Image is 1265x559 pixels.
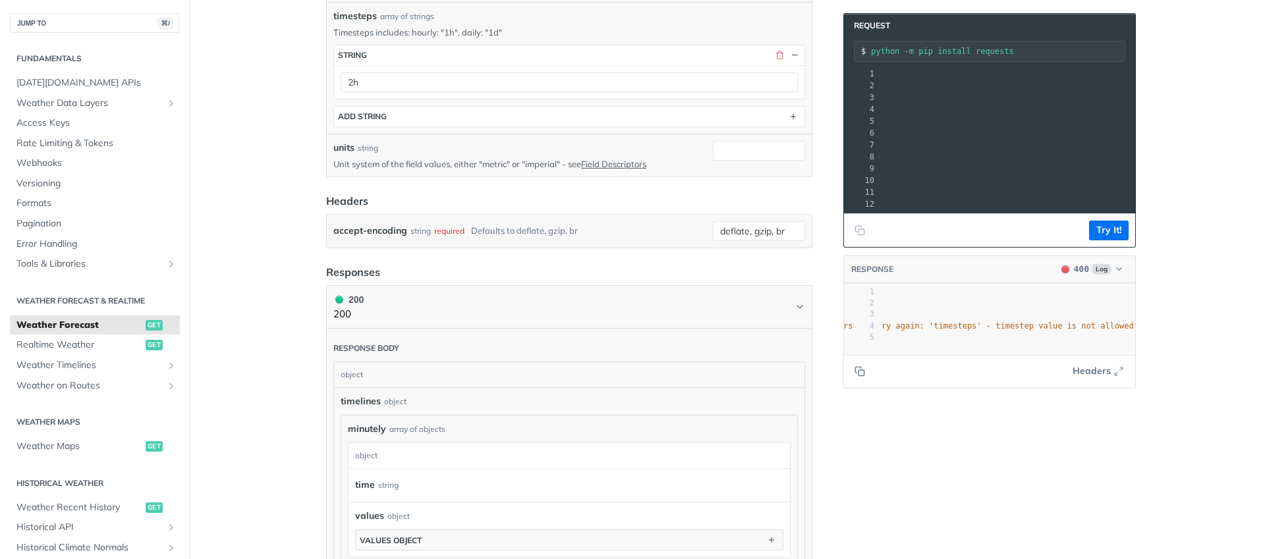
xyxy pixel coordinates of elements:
[355,509,384,523] span: values
[854,286,874,298] div: 1
[851,361,869,381] button: Copy to clipboard
[10,437,180,456] a: Weather Mapsget
[16,157,177,170] span: Webhooks
[854,198,876,210] div: 12
[338,50,367,60] div: string
[333,141,354,155] label: units
[334,362,801,387] div: object
[16,97,163,110] span: Weather Data Layers
[384,396,407,408] div: object
[10,153,180,173] a: Webhooks
[378,475,399,494] div: string
[380,11,434,22] div: array of strings
[360,535,422,545] div: values object
[16,177,177,190] span: Versioning
[349,443,787,468] div: object
[338,111,387,121] div: ADD string
[854,139,876,151] div: 7
[326,193,368,209] div: Headers
[16,338,142,352] span: Realtime Weather
[1073,364,1111,378] span: Headers
[10,295,180,307] h2: Weather Forecast & realtime
[10,376,180,396] a: Weather on RoutesShow subpages for Weather on Routes
[854,321,874,332] div: 4
[773,49,785,61] button: Delete
[847,20,890,31] span: Request
[16,76,177,90] span: [DATE][DOMAIN_NAME] APIs
[471,221,578,240] div: Defaults to deflate, gzip, br
[10,356,180,375] a: Weather TimelinesShow subpages for Weather Timelines
[16,217,177,230] span: Pagination
[334,107,804,126] button: ADD string
[851,221,869,240] button: Copy to clipboard
[854,309,874,320] div: 3
[335,296,343,304] span: 200
[854,186,876,198] div: 11
[348,422,386,436] span: minutely
[166,381,177,391] button: Show subpages for Weather on Routes
[333,9,377,23] span: timesteps
[581,159,646,169] a: Field Descriptors
[16,501,142,514] span: Weather Recent History
[854,151,876,163] div: 8
[16,137,177,150] span: Rate Limiting & Tokens
[387,510,410,522] div: object
[16,117,177,130] span: Access Keys
[166,98,177,109] button: Show subpages for Weather Data Layers
[16,359,163,372] span: Weather Timelines
[166,259,177,269] button: Show subpages for Tools & Libraries
[10,93,180,113] a: Weather Data LayersShow subpages for Weather Data Layers
[333,292,364,307] div: 200
[16,379,163,392] span: Weather on Routes
[10,73,180,93] a: [DATE][DOMAIN_NAME] APIs
[146,320,163,331] span: get
[434,221,464,240] div: required
[166,360,177,371] button: Show subpages for Weather Timelines
[854,68,876,80] div: 1
[854,174,876,186] div: 10
[10,518,180,537] a: Historical APIShow subpages for Historical API
[333,292,805,322] button: 200 200200
[333,158,708,170] p: Unit system of the field values, either "metric" or "imperial" - see
[333,307,364,322] p: 200
[1074,264,1089,274] span: 400
[410,221,431,240] div: string
[16,257,163,271] span: Tools & Libraries
[355,475,375,494] label: time
[871,47,1125,56] input: Request instructions
[10,134,180,153] a: Rate Limiting & Tokens
[146,340,163,350] span: get
[356,530,783,550] button: values object
[16,238,177,251] span: Error Handling
[10,174,180,194] a: Versioning
[1061,265,1069,273] span: 400
[16,319,142,332] span: Weather Forecast
[1065,361,1129,381] button: Headers
[166,543,177,553] button: Show subpages for Historical Climate Normals
[333,26,805,38] p: Timesteps includes: hourly: "1h", daily: "1d"
[854,103,876,115] div: 4
[10,113,180,133] a: Access Keys
[158,18,173,29] span: ⌘/
[10,53,180,65] h2: Fundamentals
[10,13,180,33] button: JUMP TO⌘/
[333,343,399,354] div: Response body
[854,163,876,174] div: 9
[795,302,805,312] svg: Chevron
[854,80,876,92] div: 2
[10,234,180,254] a: Error Handling
[326,264,380,280] div: Responses
[10,416,180,428] h2: Weather Maps
[341,394,381,408] span: timelines
[854,115,876,127] div: 5
[10,254,180,274] a: Tools & LibrariesShow subpages for Tools & Libraries
[166,522,177,533] button: Show subpages for Historical API
[10,477,180,489] h2: Historical Weather
[146,502,163,513] span: get
[1092,264,1111,275] span: Log
[789,49,801,61] button: Hide
[851,263,894,276] button: RESPONSE
[10,538,180,558] a: Historical Climate NormalsShow subpages for Historical Climate Normals
[10,335,180,355] a: Realtime Weatherget
[10,194,180,213] a: Formats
